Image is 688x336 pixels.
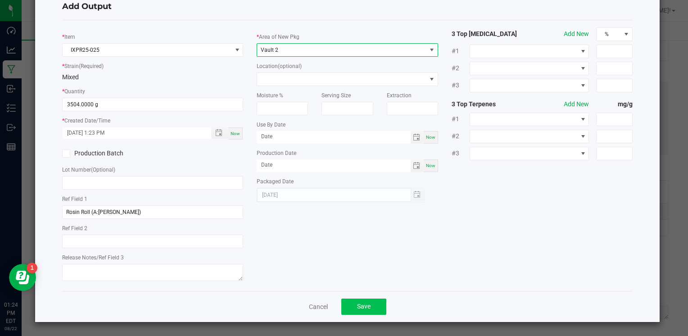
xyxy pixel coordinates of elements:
iframe: Resource center unread badge [27,263,37,273]
button: Add New [564,29,589,39]
label: Serving Size [321,91,351,100]
input: Created Datetime [63,127,201,139]
a: Cancel [309,302,328,311]
label: Strain [64,62,104,70]
input: Date [257,131,410,142]
label: Lot Number [62,166,115,174]
label: Production Date [257,149,296,157]
label: Quantity [64,87,85,95]
button: Save [341,299,386,315]
span: (Required) [79,63,104,69]
span: Save [357,303,371,310]
label: Packaged Date [257,177,294,186]
label: Location [257,62,302,70]
span: (Optional) [91,167,115,173]
span: Now [426,135,435,140]
label: Extraction [387,91,412,100]
label: Use By Date [257,121,285,129]
iframe: Resource center [9,264,36,291]
span: Now [231,131,240,136]
span: Now [426,163,435,168]
span: % [597,28,620,41]
span: #3 [452,149,470,158]
label: Release Notes/Ref Field 3 [62,254,124,262]
label: Production Batch [62,149,146,158]
span: Toggle popup [211,127,229,139]
label: Created Date/Time [64,117,110,125]
label: Ref Field 2 [62,224,87,232]
span: #3 [452,81,470,90]
label: Area of New Pkg [259,33,299,41]
span: #2 [452,64,470,73]
span: #1 [452,46,470,56]
span: Vault 2 [261,47,278,53]
button: Add New [564,100,589,109]
span: #1 [452,114,470,124]
strong: 3 Top Terpenes [452,100,524,109]
span: #2 [452,132,470,141]
label: Moisture % [257,91,283,100]
span: IXPR25-025 [63,44,231,56]
span: (optional) [278,63,302,69]
label: Item [64,33,75,41]
strong: 3 Top [MEDICAL_DATA] [452,29,524,39]
span: Toggle calendar [411,131,424,144]
span: Toggle calendar [411,159,424,172]
span: Mixed [62,73,79,81]
input: Date [257,159,410,171]
h4: Add Output [62,1,633,13]
label: Ref Field 1 [62,195,87,203]
strong: mg/g [596,100,632,109]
